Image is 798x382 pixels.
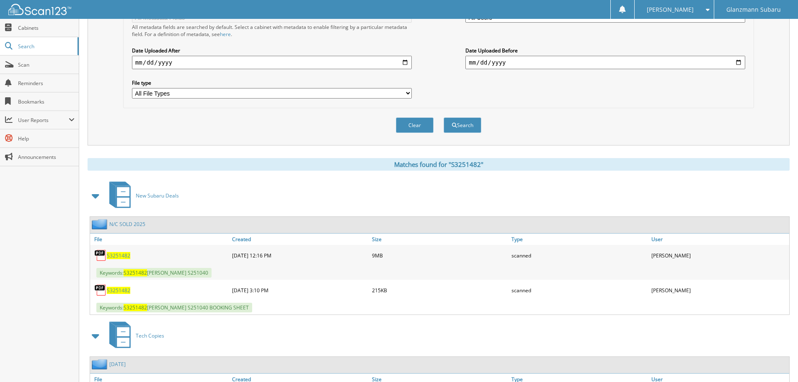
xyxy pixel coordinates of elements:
div: scanned [509,282,649,299]
span: Keywords: [PERSON_NAME] S251040 [96,268,212,278]
span: Glanzmann Subaru [726,7,781,12]
img: PDF.png [94,284,107,296]
div: 215KB [370,282,510,299]
span: S3251482 [124,269,147,276]
label: Date Uploaded After [132,47,412,54]
a: Created [230,234,370,245]
a: File [90,234,230,245]
a: Size [370,234,510,245]
input: start [132,56,412,69]
input: end [465,56,745,69]
a: here [220,31,231,38]
iframe: Chat Widget [756,342,798,382]
span: Bookmarks [18,98,75,105]
div: [PERSON_NAME] [649,247,789,264]
button: Search [444,117,481,133]
span: User Reports [18,117,69,124]
img: scan123-logo-white.svg [8,4,71,15]
span: Announcements [18,153,75,161]
a: N/C SOLD 2025 [109,221,145,228]
a: S3251482 [107,252,130,259]
span: [PERSON_NAME] [647,7,694,12]
label: File type [132,79,412,86]
span: Reminders [18,80,75,87]
div: [DATE] 3:10 PM [230,282,370,299]
div: [DATE] 12:16 PM [230,247,370,264]
span: Help [18,135,75,142]
span: Keywords: [PERSON_NAME] S251040 BOOKING SHEET [96,303,252,312]
div: Matches found for "S3251482" [88,158,790,171]
a: Type [509,234,649,245]
span: Scan [18,61,75,68]
a: New Subaru Deals [104,179,179,212]
div: All metadata fields are searched by default. Select a cabinet with metadata to enable filtering b... [132,23,412,38]
a: User [649,234,789,245]
span: Tech Copies [136,332,164,339]
a: [DATE] [109,361,126,368]
div: 9MB [370,247,510,264]
div: scanned [509,247,649,264]
a: Tech Copies [104,319,164,352]
img: folder2.png [92,359,109,369]
button: Clear [396,117,434,133]
span: New Subaru Deals [136,192,179,199]
div: [PERSON_NAME] [649,282,789,299]
img: PDF.png [94,249,107,262]
span: Cabinets [18,24,75,31]
a: S3251482 [107,287,130,294]
span: S3251482 [124,304,147,311]
span: Search [18,43,73,50]
img: folder2.png [92,219,109,229]
label: Date Uploaded Before [465,47,745,54]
